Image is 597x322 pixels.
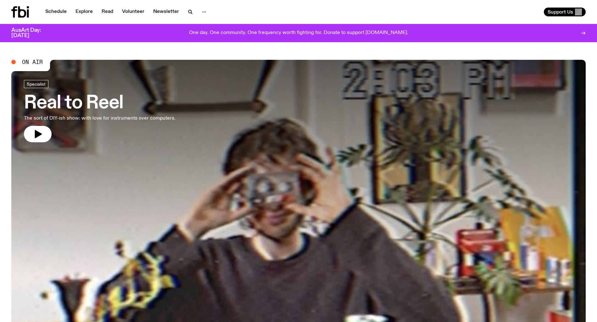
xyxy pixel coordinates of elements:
[98,8,117,16] a: Read
[27,82,46,86] span: Specialist
[189,30,408,36] p: One day. One community. One frequency worth fighting for. Donate to support [DOMAIN_NAME].
[118,8,148,16] a: Volunteer
[24,80,48,88] a: Specialist
[24,94,176,112] h3: Real to Reel
[22,59,43,65] span: On Air
[24,115,176,122] p: The sort of DIY-ish show: with love for instruments over computers.
[548,9,573,15] span: Support Us
[42,8,70,16] a: Schedule
[11,28,52,38] h3: AusArt Day: [DATE]
[544,8,586,16] button: Support Us
[72,8,97,16] a: Explore
[24,80,176,142] a: Real to ReelThe sort of DIY-ish show: with love for instruments over computers.
[149,8,183,16] a: Newsletter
